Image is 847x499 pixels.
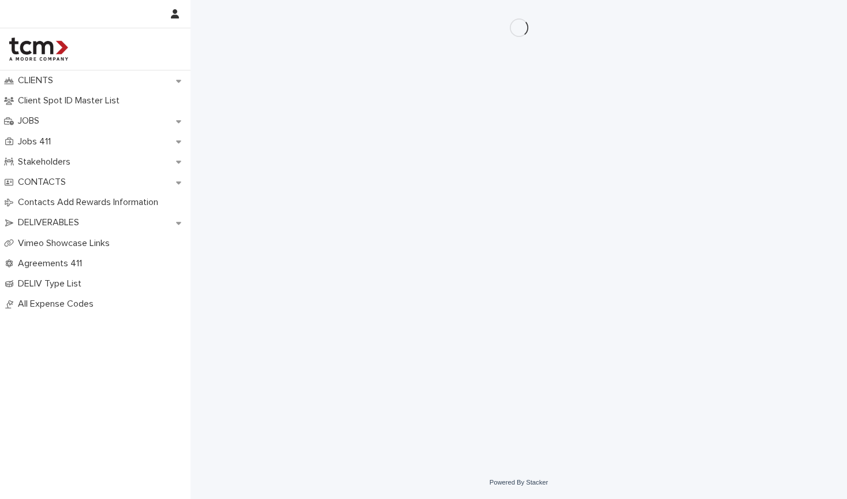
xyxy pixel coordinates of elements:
p: Stakeholders [13,157,80,167]
p: Contacts Add Rewards Information [13,197,167,208]
p: Client Spot ID Master List [13,95,129,106]
p: Jobs 411 [13,136,60,147]
p: Vimeo Showcase Links [13,238,119,249]
p: JOBS [13,116,48,126]
p: DELIVERABLES [13,217,88,228]
img: 4hMmSqQkux38exxPVZHQ [9,38,68,61]
p: CLIENTS [13,75,62,86]
p: DELIV Type List [13,278,91,289]
p: Agreements 411 [13,258,91,269]
p: CONTACTS [13,177,75,188]
a: Powered By Stacker [490,479,548,486]
p: All Expense Codes [13,299,103,310]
